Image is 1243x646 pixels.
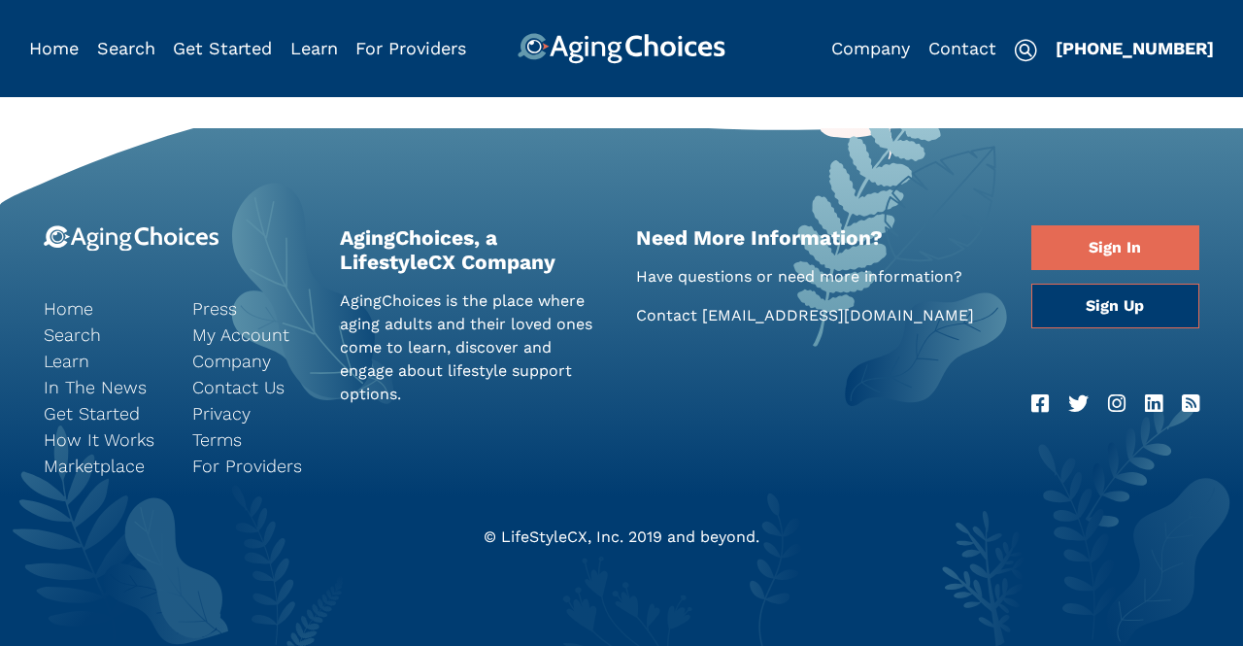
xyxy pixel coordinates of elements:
[636,265,1002,289] p: Have questions or need more information?
[44,400,163,426] a: Get Started
[29,38,79,58] a: Home
[192,426,312,453] a: Terms
[831,38,910,58] a: Company
[44,426,163,453] a: How It Works
[1056,38,1214,58] a: [PHONE_NUMBER]
[928,38,996,58] a: Contact
[355,38,466,58] a: For Providers
[1068,389,1089,420] a: Twitter
[1031,284,1199,328] a: Sign Up
[44,453,163,479] a: Marketplace
[636,225,1002,250] h2: Need More Information?
[1014,39,1037,62] img: search-icon.svg
[44,322,163,348] a: Search
[636,304,1002,327] p: Contact
[1031,225,1199,270] a: Sign In
[44,374,163,400] a: In The News
[44,348,163,374] a: Learn
[173,38,272,58] a: Get Started
[29,526,1214,549] div: © LifeStyleCX, Inc. 2019 and beyond.
[192,400,312,426] a: Privacy
[192,295,312,322] a: Press
[1108,389,1125,420] a: Instagram
[97,33,155,64] div: Popover trigger
[290,38,338,58] a: Learn
[192,374,312,400] a: Contact Us
[340,225,607,274] h2: AgingChoices, a LifestyleCX Company
[1145,389,1162,420] a: LinkedIn
[702,306,974,324] a: [EMAIL_ADDRESS][DOMAIN_NAME]
[192,348,312,374] a: Company
[44,295,163,322] a: Home
[1182,389,1199,420] a: RSS Feed
[1031,389,1049,420] a: Facebook
[192,322,312,348] a: My Account
[97,38,155,58] a: Search
[518,33,725,64] img: AgingChoices
[44,225,219,252] img: 9-logo.svg
[192,453,312,479] a: For Providers
[340,289,607,406] p: AgingChoices is the place where aging adults and their loved ones come to learn, discover and eng...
